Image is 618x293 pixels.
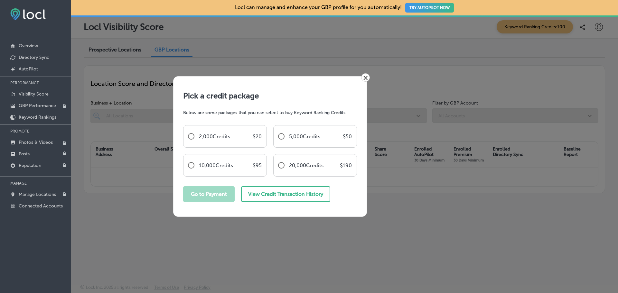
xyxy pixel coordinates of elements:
[289,133,320,140] p: 5,000 Credits
[19,163,41,168] p: Reputation
[183,186,235,202] button: Go to Payment
[361,73,370,82] a: ×
[19,151,30,157] p: Posts
[199,133,230,140] p: 2,000 Credits
[19,91,49,97] p: Visibility Score
[241,186,330,202] button: View Credit Transaction History
[253,133,262,140] p: $ 20
[10,8,46,20] img: fda3e92497d09a02dc62c9cd864e3231.png
[19,140,53,145] p: Photos & Videos
[19,192,56,197] p: Manage Locations
[343,133,352,140] p: $ 50
[19,55,49,60] p: Directory Sync
[183,110,357,115] p: Below are some packages that you can select to buy Keyword Ranking Credits.
[19,114,56,120] p: Keyword Rankings
[405,3,454,13] button: TRY AUTOPILOT NOW
[19,66,38,72] p: AutoPilot
[289,162,323,169] p: 20,000 Credits
[19,43,38,49] p: Overview
[199,162,233,169] p: 10,000 Credits
[253,162,262,169] p: $ 95
[340,162,352,169] p: $ 190
[19,203,63,209] p: Connected Accounts
[19,103,56,108] p: GBP Performance
[183,91,357,100] h1: Pick a credit package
